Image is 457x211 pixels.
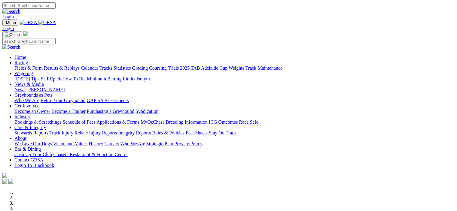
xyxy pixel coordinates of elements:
[14,76,39,81] a: [DATE] Tips
[245,65,282,71] a: Track Maintenance
[14,141,52,146] a: We Love Our Dogs
[14,114,30,119] a: Industry
[53,152,127,157] a: Chasers Restaurant & Function Centre
[174,141,203,146] a: Privacy Policy
[168,65,179,71] a: Trials
[2,173,7,178] img: logo-grsa-white.png
[2,20,18,26] button: Toggle navigation
[14,152,52,157] a: Cash Up Your Club
[118,130,151,135] a: Integrity Reports
[2,26,14,31] a: Login
[132,65,148,71] a: Grading
[229,65,244,71] a: Weights
[38,20,56,25] img: GRSA
[2,44,20,50] img: Search
[2,179,7,184] img: facebook.svg
[14,136,26,141] a: About
[14,130,455,136] div: Care & Integrity
[136,109,158,114] a: Syndication
[62,119,95,125] a: Schedule of Fees
[209,130,236,135] a: Stay On Track
[49,130,88,135] a: Track Injury Rebate
[2,9,20,14] img: Search
[20,20,37,25] img: GRSA
[14,119,455,125] div: Industry
[166,119,208,125] a: Breeding Information
[41,98,86,103] a: Retire Your Greyhound
[8,179,13,184] img: twitter.svg
[14,109,50,114] a: Become an Owner
[14,103,40,108] a: Get Involved
[14,109,455,114] div: Get Involved
[14,152,455,157] div: Bar & Dining
[14,157,43,162] a: Contact GRSA
[180,65,227,71] a: 2025 TAB Adelaide Cup
[14,71,33,76] a: Wagering
[14,55,26,60] a: Home
[114,65,131,71] a: Statistics
[14,146,41,152] a: Bar & Dining
[104,141,119,146] a: Careers
[14,87,455,92] div: News & Media
[149,65,167,71] a: Coursing
[89,141,103,146] a: History
[14,76,455,82] div: Wagering
[41,76,61,81] a: SUREpick
[120,141,145,146] a: Who We Are
[62,76,86,81] a: How To Bet
[96,119,139,125] a: Applications & Forms
[14,82,44,87] a: News & Media
[51,109,86,114] a: Become a Trainer
[14,125,46,130] a: Care & Integrity
[5,32,20,37] img: Close
[152,130,184,135] a: Rules & Policies
[239,119,258,125] a: Race Safe
[209,119,238,125] a: ICG Outcomes
[14,60,28,65] a: Racing
[14,65,455,71] div: Racing
[14,98,455,103] div: Greyhounds as Pets
[14,87,25,92] a: News
[6,20,16,25] span: Menu
[14,98,39,103] a: Who We Are
[99,65,112,71] a: Tracks
[87,109,134,114] a: Purchasing a Greyhound
[26,87,65,92] a: [PERSON_NAME]
[81,65,98,71] a: Calendar
[14,130,48,135] a: Stewards Reports
[2,14,14,19] a: Login
[23,31,28,36] img: logo-grsa-white.png
[186,130,208,135] a: Fact Sheets
[89,130,117,135] a: Injury Reports
[14,65,43,71] a: Fields & Form
[14,163,54,168] a: Login To Blackbook
[44,65,80,71] a: Results & Replays
[87,98,129,103] a: GAP SA Assessments
[87,76,135,81] a: Minimum Betting Limits
[136,76,151,81] a: Isolynx
[14,92,52,98] a: Greyhounds as Pets
[2,32,22,38] button: Toggle navigation
[146,141,173,146] a: Strategic Plan
[14,119,61,125] a: Bookings & Scratchings
[14,141,455,146] div: About
[141,119,165,125] a: MyOzChase
[53,141,87,146] a: Vision and Values
[2,38,56,44] input: Search
[2,2,56,9] input: Search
